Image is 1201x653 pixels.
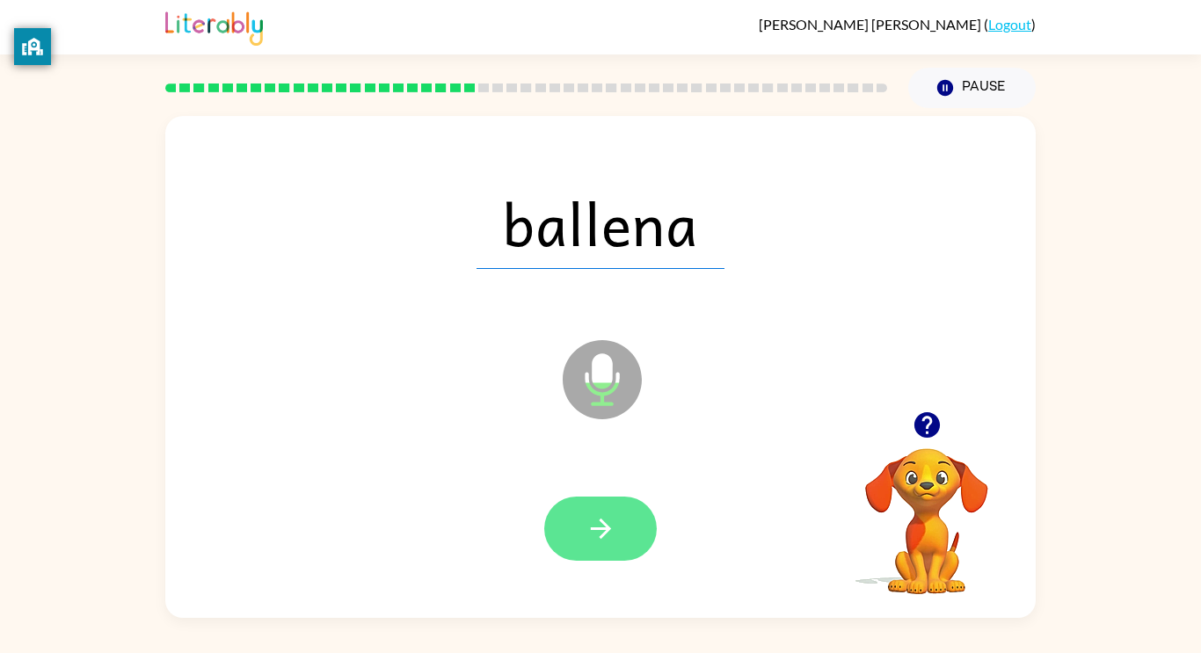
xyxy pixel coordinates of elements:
[759,16,1036,33] div: ( )
[477,178,724,269] span: ballena
[908,68,1036,108] button: Pause
[988,16,1031,33] a: Logout
[759,16,984,33] span: [PERSON_NAME] [PERSON_NAME]
[165,7,263,46] img: Literably
[14,28,51,65] button: privacy banner
[839,421,1015,597] video: Your browser must support playing .mp4 files to use Literably. Please try using another browser.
